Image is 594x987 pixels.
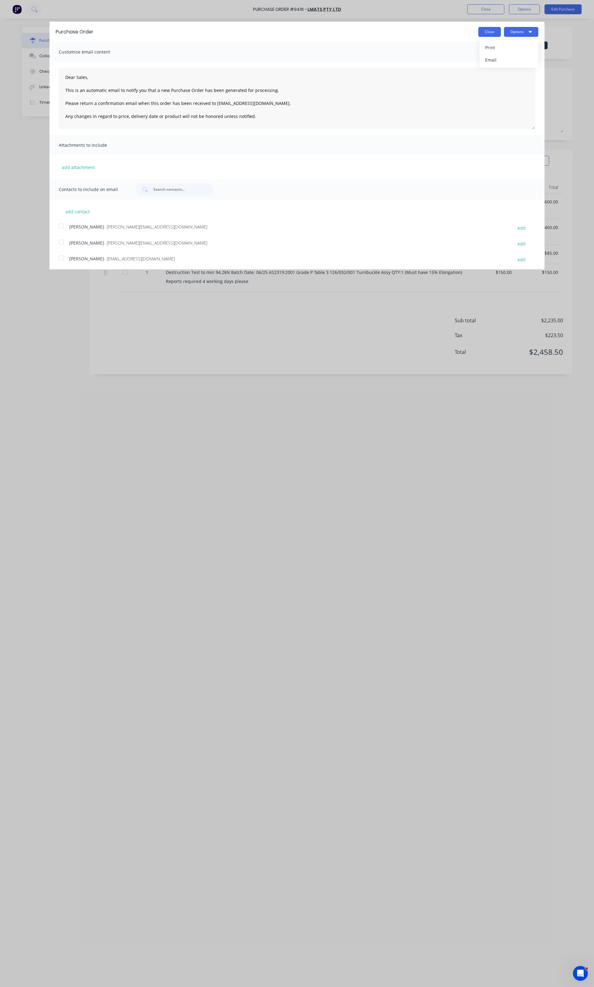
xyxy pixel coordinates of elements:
span: [PERSON_NAME] [69,240,104,246]
span: Attachments to include [59,141,127,150]
span: [PERSON_NAME] [69,256,104,262]
span: - [EMAIL_ADDRESS][DOMAIN_NAME] [104,256,175,262]
div: Print [485,43,533,52]
span: - [PERSON_NAME][EMAIL_ADDRESS][DOMAIN_NAME] [104,224,207,230]
button: add contact [59,207,96,216]
button: edit [514,224,529,232]
button: Close [478,27,501,37]
button: edit [514,240,529,248]
iframe: Intercom live chat [573,966,588,981]
button: Email [480,54,538,66]
div: Email [485,55,533,64]
span: [PERSON_NAME] [69,224,104,230]
span: Customise email content [59,48,127,56]
button: add attachment [59,163,98,172]
input: Search contacts... [153,186,204,193]
button: edit [514,255,529,264]
span: - [PERSON_NAME][EMAIL_ADDRESS][DOMAIN_NAME] [104,240,207,246]
textarea: Dear Sales, This is an automatic email to notify you that a new Purchase Order has been generated... [59,67,535,129]
div: Purchase Order [56,28,93,36]
span: Contacts to include on email [59,185,127,194]
button: Options [504,27,538,37]
button: Print [480,41,538,54]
